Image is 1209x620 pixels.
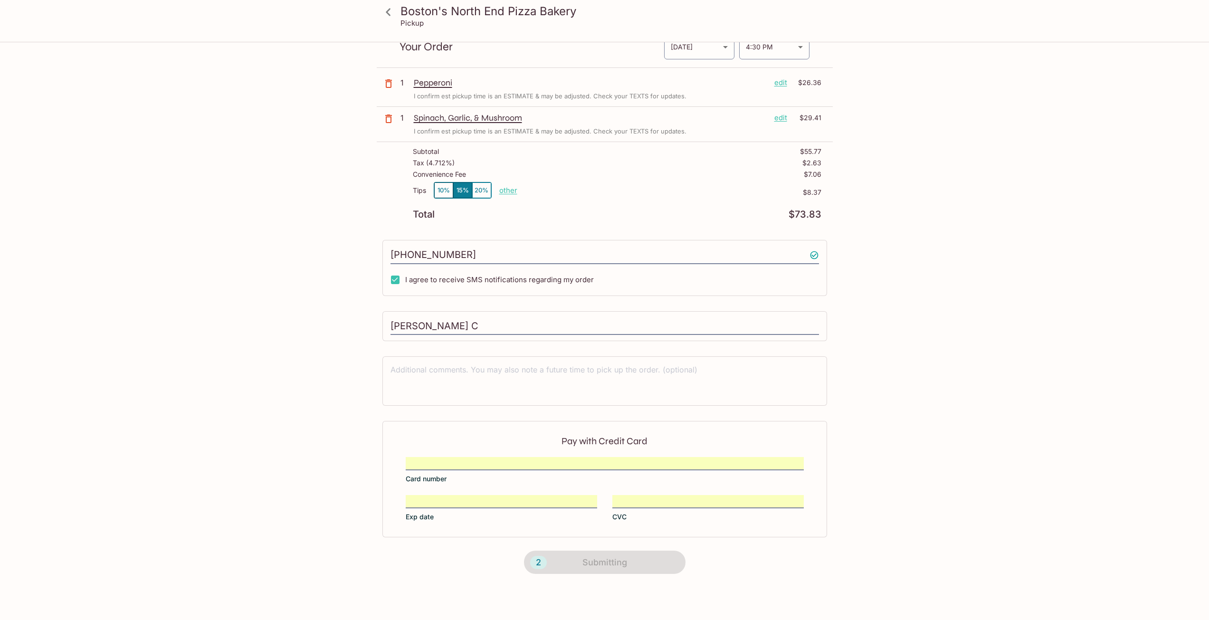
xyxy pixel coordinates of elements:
[472,182,491,198] button: 20%
[400,4,825,19] h3: Boston's North End Pizza Bakery
[413,148,439,155] p: Subtotal
[453,182,472,198] button: 15%
[400,19,424,28] p: Pickup
[406,512,434,522] span: Exp date
[414,127,686,136] p: I confirm est pickup time is an ESTIMATE & may be adjusted. Check your TEXTS for updates.
[400,113,410,123] p: 1
[774,113,787,123] p: edit
[413,187,426,194] p: Tips
[413,159,455,167] p: Tax ( 4.712% )
[789,210,821,219] p: $73.83
[414,92,686,101] p: I confirm est pickup time is an ESTIMATE & may be adjusted. Check your TEXTS for updates.
[406,496,597,506] iframe: Secure expiration date input frame
[414,113,767,123] p: Spinach, Garlic, & Mushroom
[406,474,447,484] span: Card number
[406,458,804,468] iframe: Secure card number input frame
[414,77,767,88] p: Pepperoni
[612,512,627,522] span: CVC
[739,34,809,59] div: 4:30 PM
[793,113,821,123] p: $29.41
[405,275,594,284] span: I agree to receive SMS notifications regarding my order
[793,77,821,88] p: $26.36
[406,437,804,446] p: Pay with Credit Card
[413,210,435,219] p: Total
[413,171,466,178] p: Convenience Fee
[612,496,804,506] iframe: Secure CVC input frame
[664,34,734,59] div: [DATE]
[517,189,821,196] p: $8.37
[434,182,453,198] button: 10%
[774,77,787,88] p: edit
[800,148,821,155] p: $55.77
[802,159,821,167] p: $2.63
[804,171,821,178] p: $7.06
[400,77,410,88] p: 1
[390,317,819,335] input: Enter first and last name
[499,186,517,195] button: other
[400,42,664,51] p: Your Order
[390,246,819,264] input: Enter phone number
